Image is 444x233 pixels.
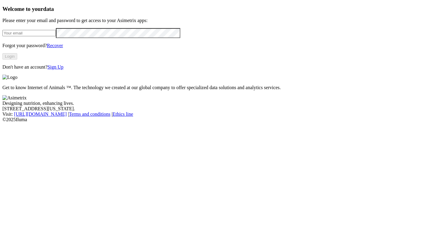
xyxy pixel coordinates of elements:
input: Your email [2,30,56,36]
a: Ethics line [113,112,133,117]
div: [STREET_ADDRESS][US_STATE]. [2,106,442,112]
div: Visit : | | [2,112,442,117]
a: Recover [47,43,63,48]
a: [URL][DOMAIN_NAME] [14,112,67,117]
a: Terms and conditions [69,112,111,117]
span: data [43,6,54,12]
img: Asimetrix [2,95,27,101]
h3: Welcome to your [2,6,442,12]
a: Sign Up [47,64,63,70]
div: © 2025 Iluma [2,117,442,122]
p: Don't have an account? [2,64,442,70]
p: Forgot your password? [2,43,442,48]
div: Designing nutrition, enhancing lives. [2,101,442,106]
button: Login [2,53,17,60]
p: Please enter your email and password to get access to your Asimetrix apps: [2,18,442,23]
img: Logo [2,75,18,80]
p: Get to know Internet of Animals ™. The technology we created at our global company to offer speci... [2,85,442,90]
